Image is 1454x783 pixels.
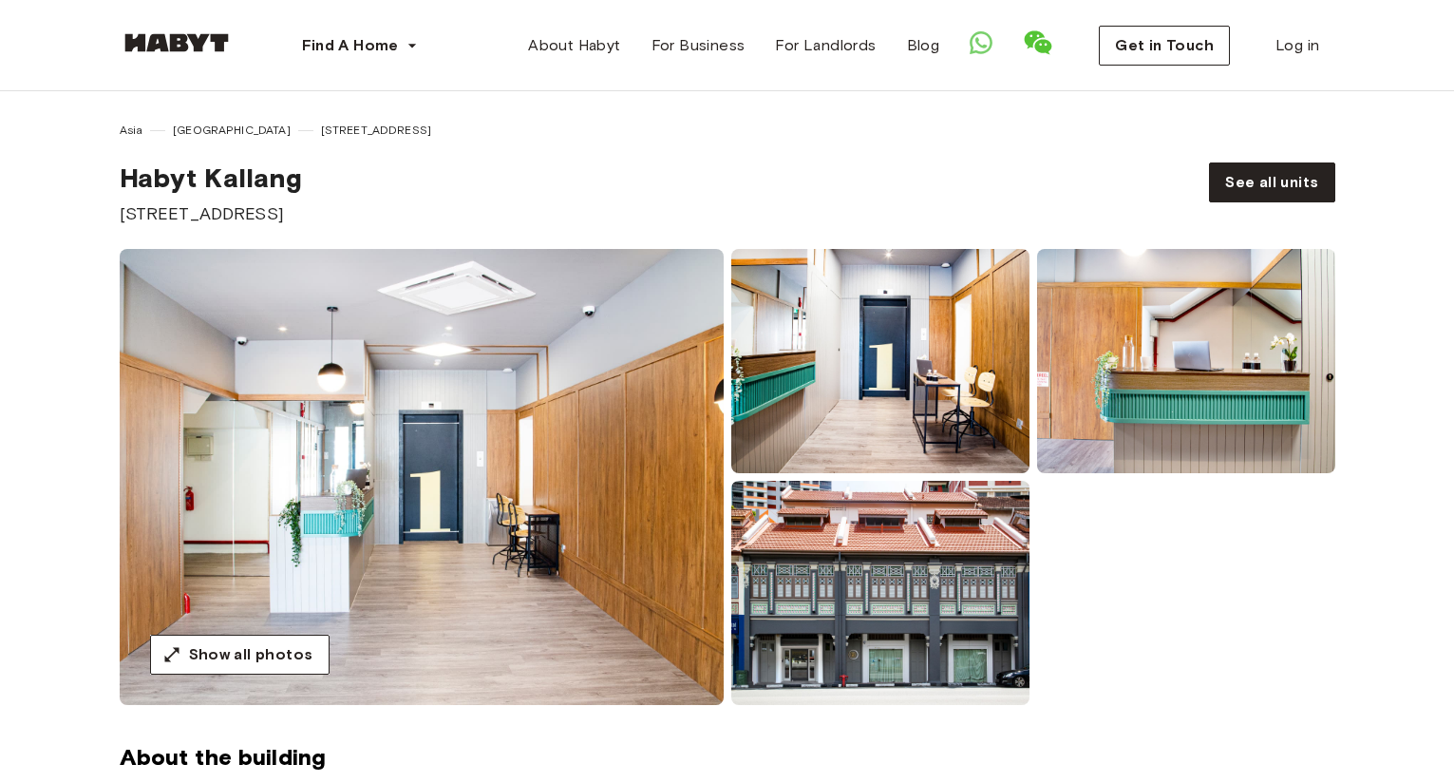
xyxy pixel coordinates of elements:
span: [STREET_ADDRESS] [120,201,303,226]
a: Open WhatsApp [970,31,992,61]
span: See all units [1225,171,1318,194]
span: [STREET_ADDRESS] [321,122,431,139]
span: About Habyt [528,34,620,57]
a: For Landlords [760,27,891,65]
span: Asia [120,122,143,139]
span: Habyt Kallang [120,162,303,194]
a: Log in [1260,27,1334,65]
img: room-image [731,481,1029,705]
span: About the building [120,743,1335,772]
img: room-image [120,249,724,705]
span: Blog [907,34,940,57]
span: Get in Touch [1115,34,1214,57]
button: Show all photos [150,635,330,675]
a: Blog [892,27,955,65]
span: For Business [651,34,746,57]
span: Show all photos [189,643,313,666]
button: Get in Touch [1099,26,1230,66]
img: room-image [1037,249,1335,473]
span: [GEOGRAPHIC_DATA] [173,122,291,139]
a: For Business [636,27,761,65]
img: room-image [731,249,1029,473]
a: About Habyt [513,27,635,65]
span: Log in [1275,34,1319,57]
span: Find A Home [302,34,399,57]
a: See all units [1209,162,1334,202]
button: Find A Home [287,27,433,65]
a: Show WeChat QR Code [1023,28,1053,65]
span: For Landlords [775,34,876,57]
img: Habyt [120,33,234,52]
